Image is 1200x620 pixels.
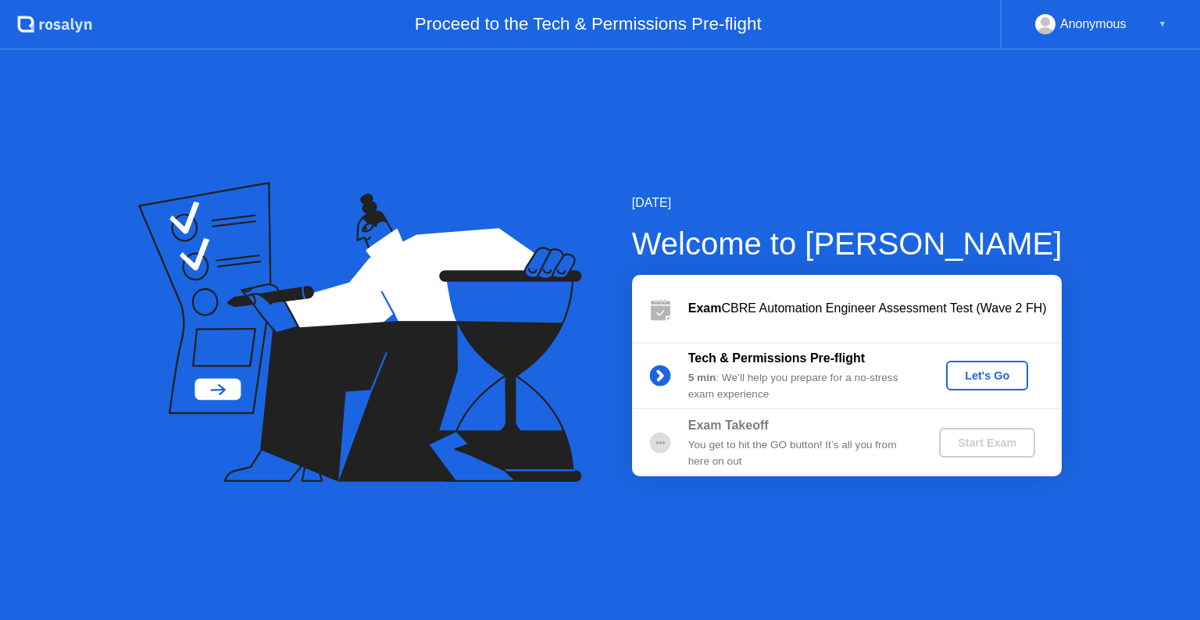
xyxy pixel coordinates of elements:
div: CBRE Automation Engineer Assessment Test (Wave 2 FH) [688,299,1062,318]
b: Exam Takeoff [688,419,769,432]
b: Tech & Permissions Pre-flight [688,351,865,365]
div: Anonymous [1060,14,1127,34]
button: Let's Go [946,361,1028,390]
div: : We’ll help you prepare for a no-stress exam experience [688,370,913,402]
div: ▼ [1159,14,1166,34]
div: Let's Go [952,369,1022,382]
div: Welcome to [PERSON_NAME] [632,220,1062,267]
div: You get to hit the GO button! It’s all you from here on out [688,437,913,469]
div: [DATE] [632,194,1062,212]
b: 5 min [688,372,716,383]
button: Start Exam [939,428,1035,458]
b: Exam [688,301,722,315]
div: Start Exam [945,436,1029,449]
